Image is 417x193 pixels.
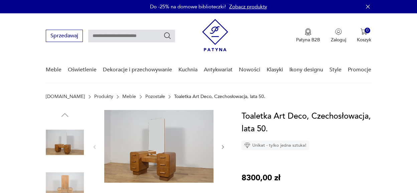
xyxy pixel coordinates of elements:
[244,142,250,148] img: Ikona diamentu
[289,57,323,83] a: Ikony designu
[150,3,226,10] p: Do -25% na domowe biblioteczki!
[239,57,260,83] a: Nowości
[329,57,341,83] a: Style
[46,123,84,161] img: Zdjęcie produktu Toaletka Art Deco, Czechosłowacja, lata 50.
[357,37,371,43] p: Koszyk
[229,3,267,10] a: Zobacz produkty
[46,57,61,83] a: Meble
[357,28,371,43] button: 0Koszyk
[178,57,197,83] a: Kuchnia
[296,28,320,43] button: Patyna B2B
[335,28,342,35] img: Ikonka użytkownika
[242,172,280,184] p: 8300,00 zł
[103,57,172,83] a: Dekoracje i przechowywanie
[46,94,85,99] a: [DOMAIN_NAME]
[46,34,83,39] a: Sprzedawaj
[348,57,371,83] a: Promocje
[242,110,372,135] h1: Toaletka Art Deco, Czechosłowacja, lata 50.
[204,57,233,83] a: Antykwariat
[145,94,165,99] a: Pozostałe
[331,28,346,43] button: Zaloguj
[305,28,311,36] img: Ikona medalu
[365,28,370,33] div: 0
[174,94,265,99] p: Toaletka Art Deco, Czechosłowacja, lata 50.
[242,140,309,150] div: Unikat - tylko jedna sztuka!
[94,94,113,99] a: Produkty
[296,28,320,43] a: Ikona medaluPatyna B2B
[163,32,171,40] button: Szukaj
[122,94,136,99] a: Meble
[68,57,97,83] a: Oświetlenie
[331,37,346,43] p: Zaloguj
[361,28,367,35] img: Ikona koszyka
[104,110,214,183] img: Zdjęcie produktu Toaletka Art Deco, Czechosłowacja, lata 50.
[267,57,283,83] a: Klasyki
[46,30,83,42] button: Sprzedawaj
[202,19,228,51] img: Patyna - sklep z meblami i dekoracjami vintage
[296,37,320,43] p: Patyna B2B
